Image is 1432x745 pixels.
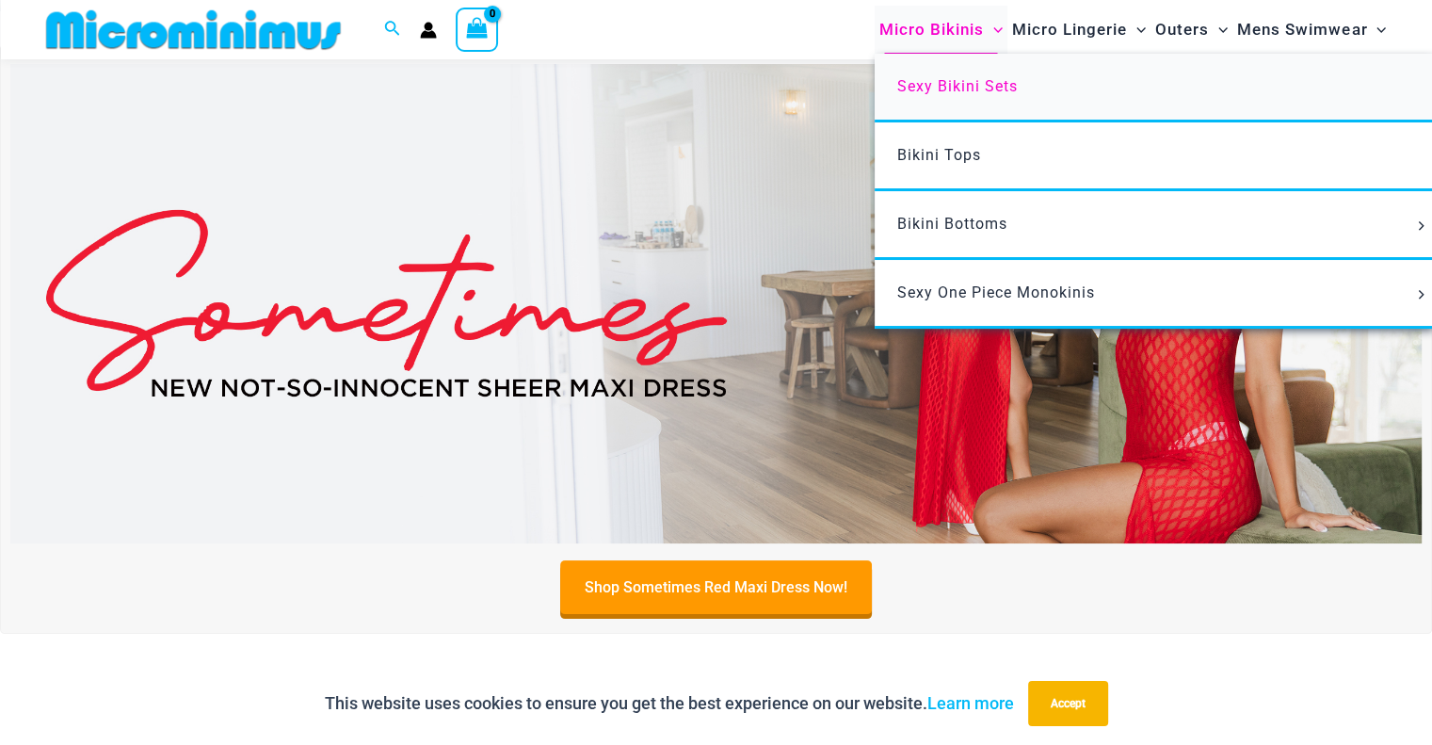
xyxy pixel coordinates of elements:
button: Accept [1028,681,1108,726]
p: This website uses cookies to ensure you get the best experience on our website. [325,689,1014,718]
span: Menu Toggle [1367,6,1386,54]
span: Menu Toggle [984,6,1003,54]
span: Outers [1155,6,1209,54]
span: Bikini Tops [897,146,981,164]
img: Sometimes Red Maxi Dress [10,64,1422,543]
span: Sexy Bikini Sets [897,77,1018,95]
a: Shop Sometimes Red Maxi Dress Now! [560,560,872,614]
span: Menu Toggle [1127,6,1146,54]
span: Menu Toggle [1410,221,1431,231]
span: Menu Toggle [1209,6,1228,54]
a: Search icon link [384,18,401,41]
a: Micro LingerieMenu ToggleMenu Toggle [1007,6,1150,54]
a: Micro BikinisMenu ToggleMenu Toggle [875,6,1007,54]
a: Account icon link [420,22,437,39]
span: Sexy One Piece Monokinis [897,283,1095,301]
span: Bikini Bottoms [897,215,1007,233]
span: Menu Toggle [1410,290,1431,300]
a: Learn more [927,693,1014,713]
nav: Site Navigation [872,3,1394,57]
span: Micro Bikinis [879,6,984,54]
a: Mens SwimwearMenu ToggleMenu Toggle [1232,6,1391,54]
img: MM SHOP LOGO FLAT [39,8,348,51]
a: View Shopping Cart, empty [456,8,499,51]
span: Micro Lingerie [1012,6,1127,54]
a: OutersMenu ToggleMenu Toggle [1150,6,1232,54]
span: Mens Swimwear [1237,6,1367,54]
